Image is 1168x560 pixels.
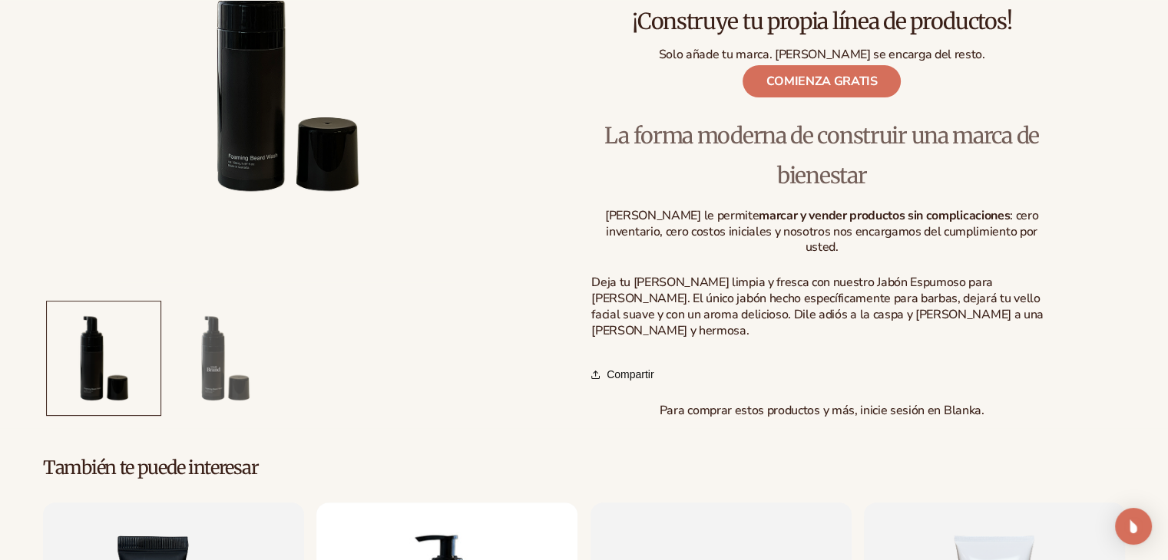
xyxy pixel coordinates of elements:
[168,301,282,415] button: Cargar la imagen 2 en la vista de galería
[605,207,759,224] font: [PERSON_NAME] le permite
[47,301,160,415] button: Cargar imagen 1 en la vista de galería
[632,8,1011,35] font: ¡Construye tu propia línea de productos!
[591,274,1044,338] font: Deja tu [PERSON_NAME] limpia y fresca con nuestro Jabón Espumoso para [PERSON_NAME]. El único jab...
[607,368,653,380] font: Compartir
[766,73,877,90] font: COMIENZA GRATIS
[604,122,1038,189] font: La forma moderna de construir una marca de bienestar
[659,46,985,63] font: Solo añade tu marca. [PERSON_NAME] se encarga del resto.
[43,456,258,479] font: También te puede interesar
[1115,508,1152,545] div: Open Intercom Messenger
[743,65,900,97] a: COMIENZA GRATIS
[660,402,984,419] font: Para comprar estos productos y más, inicie sesión en Blanka.
[606,207,1038,256] font: : cero inventario, cero costos iniciales y nosotros nos encargamos del cumplimiento por usted.
[591,357,658,391] button: Compartir
[759,207,1010,224] font: marcar y vender productos sin complicaciones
